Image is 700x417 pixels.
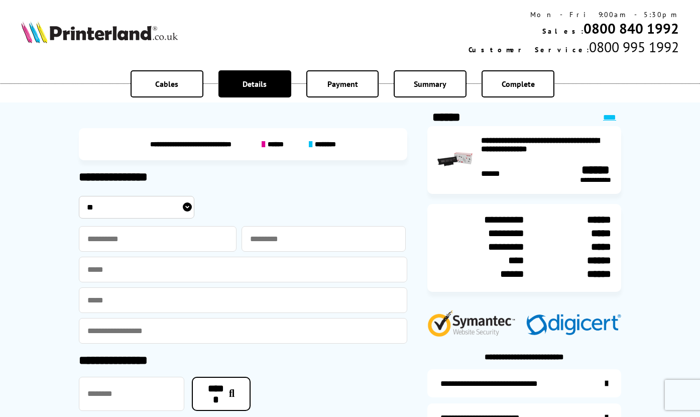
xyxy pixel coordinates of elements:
[469,10,679,19] div: Mon - Fri 9:00am - 5:30pm
[584,19,679,38] a: 0800 840 1992
[589,38,679,56] span: 0800 995 1992
[427,369,621,397] a: additional-ink
[414,79,446,89] span: Summary
[502,79,535,89] span: Complete
[243,79,267,89] span: Details
[469,45,589,54] span: Customer Service:
[327,79,358,89] span: Payment
[21,21,178,43] img: Printerland Logo
[542,27,584,36] span: Sales:
[155,79,178,89] span: Cables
